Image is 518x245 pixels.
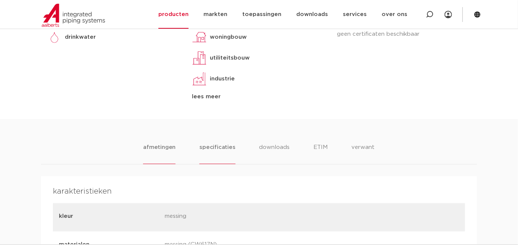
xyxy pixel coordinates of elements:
[53,185,465,197] h4: karakteristieken
[199,143,235,164] li: specificaties
[65,33,96,42] p: drinkwater
[210,33,247,42] p: woningbouw
[352,143,375,164] li: verwant
[314,143,328,164] li: ETIM
[192,51,207,66] img: utiliteitsbouw
[59,212,159,221] p: kleur
[210,74,235,83] p: industrie
[337,30,471,39] p: geen certificaten beschikbaar
[192,71,207,86] img: industrie
[259,143,290,164] li: downloads
[210,54,250,63] p: utiliteitsbouw
[143,143,176,164] li: afmetingen
[47,30,62,45] img: drinkwater
[192,92,326,101] div: lees meer
[165,212,265,223] p: messing
[192,30,207,45] img: woningbouw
